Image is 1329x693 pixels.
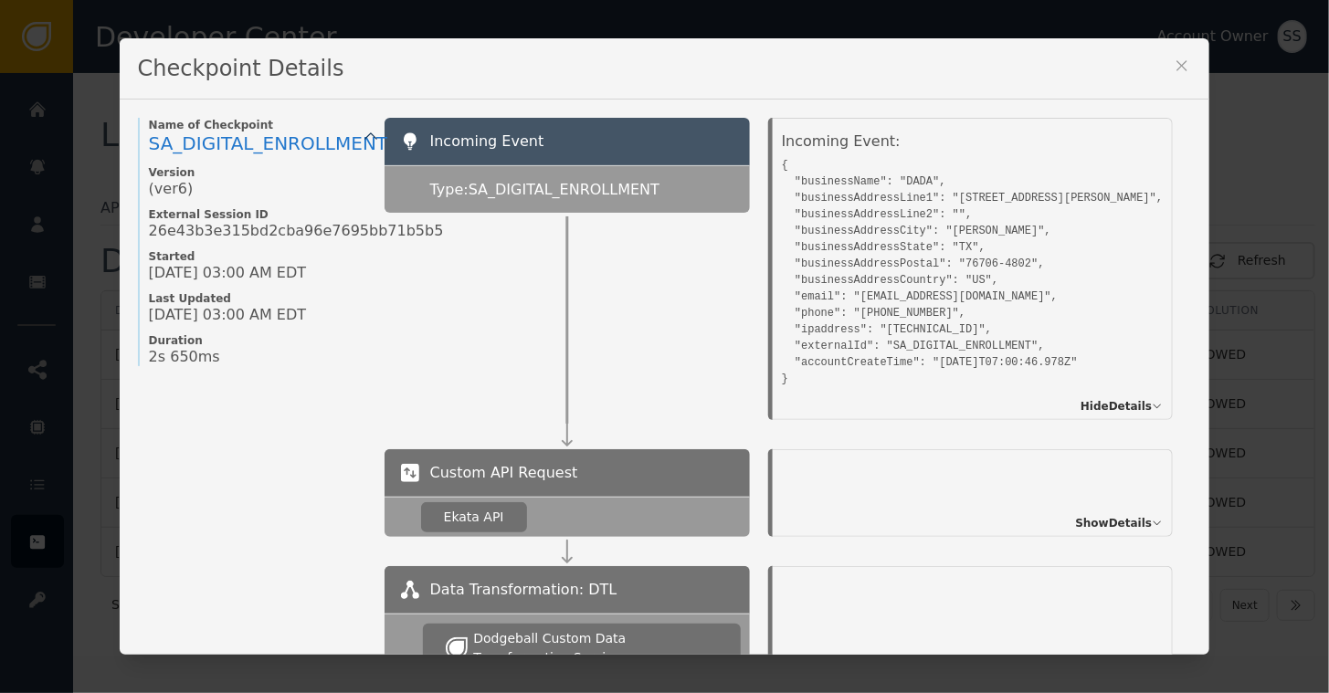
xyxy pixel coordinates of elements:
span: 26e43b3e315bd2cba96e7695bb71b5b5 [149,222,444,240]
span: 2s 650ms [149,348,220,366]
div: Checkpoint Details [120,38,1210,100]
span: (ver 6 ) [149,180,194,198]
span: SA_DIGITAL_ENROLLMENT [149,132,388,154]
span: Version [149,165,366,180]
span: Show Details [1076,515,1153,531]
span: Type: SA_DIGITAL_ENROLLMENT [430,179,659,201]
span: Name of Checkpoint [149,118,366,132]
div: Incoming Event: [782,131,1164,152]
span: [DATE] 03:00 AM EDT [149,264,306,282]
span: Data Transformation: DTL [430,579,617,601]
div: Dodgeball Custom Data Transformation Service [473,629,717,667]
div: Ekata API [444,508,504,527]
span: [DATE] 03:00 AM EDT [149,306,306,324]
a: SA_DIGITAL_ENROLLMENT [149,132,366,156]
span: Hide Details [1081,398,1152,415]
span: Started [149,249,366,264]
span: Duration [149,333,366,348]
span: Incoming Event [430,132,544,150]
pre: { "businessName": "DADA", "businessAddressLine1": "[STREET_ADDRESS][PERSON_NAME]", "businessAddre... [782,152,1164,387]
span: Custom API Request [430,462,578,484]
span: Last Updated [149,291,366,306]
span: External Session ID [149,207,366,222]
